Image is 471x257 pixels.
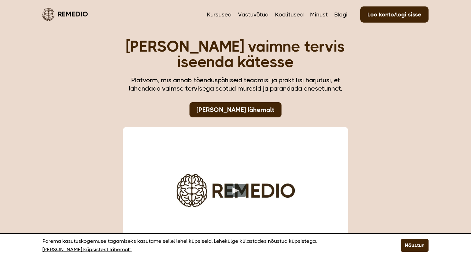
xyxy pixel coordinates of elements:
a: [PERSON_NAME] lähemalt [189,102,282,117]
img: Remedio logo [42,8,54,21]
a: Vastuvõtud [238,10,269,19]
a: Remedio [42,6,88,22]
a: Blogi [334,10,347,19]
a: Minust [310,10,328,19]
a: [PERSON_NAME] küpsistest lähemalt. [42,245,132,254]
h1: [PERSON_NAME] vaimne tervis iseenda kätesse [123,39,348,70]
p: Parema kasutuskogemuse tagamiseks kasutame sellel lehel küpsiseid. Lehekülge külastades nõustud k... [42,237,385,254]
button: Nõustun [401,239,429,252]
a: Koolitused [275,10,304,19]
button: Play video [225,184,246,197]
a: Kursused [207,10,232,19]
a: Loo konto/logi sisse [360,6,429,23]
div: Platvorm, mis annab tõenduspõhiseid teadmisi ja praktilisi harjutusi, et lahendada vaimse tervise... [123,76,348,93]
